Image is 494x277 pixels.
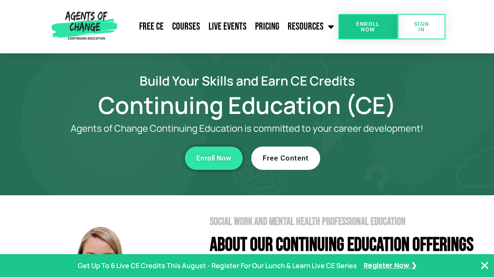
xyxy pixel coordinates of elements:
span: Enroll Now [352,21,384,32]
a: Enroll Now [338,14,398,39]
a: Courses [168,16,204,37]
a: SIGN IN [398,14,445,39]
a: Live Events [204,16,251,37]
h2: Build Your Skills and Earn CE Credits [21,75,473,87]
a: Free CE [135,16,168,37]
p: Get Up To 6 Live CE Credits This August - Register For Our Lunch & Learn Live CE Series [78,260,357,272]
nav: Menu [120,16,338,37]
a: Resources [283,16,338,37]
p: Agents of Change Continuing Education is committed to your career development! [55,123,439,134]
a: Free Content [251,147,320,170]
a: Enroll Now [185,147,243,170]
button: Close Banner [480,260,490,271]
a: Register Now ❯ [364,260,417,272]
h1: Continuing Education (CE) [21,95,473,115]
a: Pricing [251,16,283,37]
span: Enroll Now [196,155,231,162]
h4: About Our Continuing Education Offerings [210,235,488,255]
h2: Social Work and Mental Health Professional Education [210,216,488,227]
span: SIGN IN [411,21,432,32]
span: Free Content [263,155,309,162]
